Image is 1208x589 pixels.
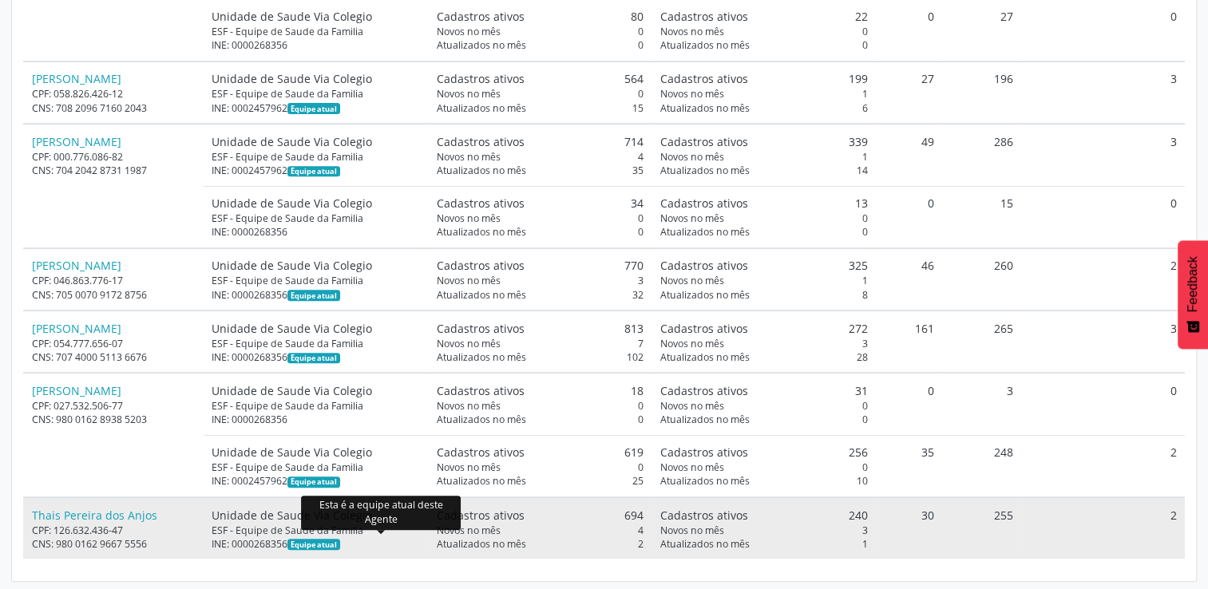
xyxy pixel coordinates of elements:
[437,150,501,164] span: Novos no mês
[943,497,1022,559] td: 255
[437,337,501,350] span: Novos no mês
[943,61,1022,124] td: 196
[660,288,867,302] div: 8
[437,225,526,239] span: Atualizados no mês
[943,373,1022,435] td: 3
[212,87,420,101] div: ESF - Equipe de Saude da Familia
[437,537,644,551] div: 2
[437,211,644,225] div: 0
[876,248,943,310] td: 46
[437,399,501,413] span: Novos no mês
[212,474,420,488] div: INE: 0002457962
[437,461,501,474] span: Novos no mês
[437,474,644,488] div: 25
[437,461,644,474] div: 0
[212,101,420,115] div: INE: 0002457962
[212,507,420,524] div: Unidade de Saude Via Colegio
[660,87,724,101] span: Novos no mês
[32,71,121,86] a: [PERSON_NAME]
[660,211,867,225] div: 0
[437,444,525,461] span: Cadastros ativos
[660,474,750,488] span: Atualizados no mês
[660,413,750,426] span: Atualizados no mês
[660,150,724,164] span: Novos no mês
[660,133,867,150] div: 339
[212,444,420,461] div: Unidade de Saude Via Colegio
[212,25,420,38] div: ESF - Equipe de Saude da Familia
[32,321,121,336] a: [PERSON_NAME]
[660,413,867,426] div: 0
[437,444,644,461] div: 619
[660,25,724,38] span: Novos no mês
[660,195,748,211] span: Cadastros ativos
[660,507,748,524] span: Cadastros ativos
[876,373,943,435] td: 0
[876,435,943,497] td: 35
[660,461,867,474] div: 0
[212,195,420,211] div: Unidade de Saude Via Colegio
[660,225,867,239] div: 0
[660,274,867,287] div: 1
[437,288,526,302] span: Atualizados no mês
[437,537,526,551] span: Atualizados no mês
[660,537,867,551] div: 1
[437,382,644,399] div: 18
[943,124,1022,186] td: 286
[660,507,867,524] div: 240
[943,310,1022,373] td: 265
[437,8,525,25] span: Cadastros ativos
[437,413,644,426] div: 0
[437,133,525,150] span: Cadastros ativos
[1022,497,1185,559] td: 2
[32,164,196,177] div: CNS: 704 2042 8731 1987
[212,461,420,474] div: ESF - Equipe de Saude da Familia
[437,101,644,115] div: 15
[1178,240,1208,349] button: Feedback - Mostrar pesquisa
[287,539,339,550] span: Equipe atual
[437,225,644,239] div: 0
[437,257,644,274] div: 770
[287,103,339,114] span: Esta é a equipe atual deste Agente
[876,497,943,559] td: 30
[32,274,196,287] div: CPF: 046.863.776-17
[212,70,420,87] div: Unidade de Saude Via Colegio
[32,413,196,426] div: CNS: 980 0162 8938 5203
[32,350,196,364] div: CNS: 707 4000 5113 6676
[437,350,644,364] div: 102
[437,507,525,524] span: Cadastros ativos
[660,164,750,177] span: Atualizados no mês
[943,435,1022,497] td: 248
[660,337,867,350] div: 3
[660,150,867,164] div: 1
[212,133,420,150] div: Unidade de Saude Via Colegio
[287,353,339,364] span: Esta é a equipe atual deste Agente
[437,25,501,38] span: Novos no mês
[437,70,525,87] span: Cadastros ativos
[876,61,943,124] td: 27
[660,70,748,87] span: Cadastros ativos
[437,257,525,274] span: Cadastros ativos
[32,288,196,302] div: CNS: 705 0070 9172 8756
[660,38,867,52] div: 0
[1022,310,1185,373] td: 3
[32,524,196,537] div: CPF: 126.632.436-47
[660,38,750,52] span: Atualizados no mês
[437,507,644,524] div: 694
[943,186,1022,248] td: 15
[212,38,420,52] div: INE: 0000268356
[32,337,196,350] div: CPF: 054.777.656-07
[32,87,196,101] div: CPF: 058.826.426-12
[287,290,339,301] span: Esta é a equipe atual deste Agente
[660,70,867,87] div: 199
[660,87,867,101] div: 1
[32,508,157,523] a: Thais Pereira dos Anjos
[660,524,867,537] div: 3
[32,383,121,398] a: [PERSON_NAME]
[437,38,526,52] span: Atualizados no mês
[212,150,420,164] div: ESF - Equipe de Saude da Familia
[660,164,867,177] div: 14
[32,101,196,115] div: CNS: 708 2096 7160 2043
[32,150,196,164] div: CPF: 000.776.086-82
[437,524,644,537] div: 4
[437,133,644,150] div: 714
